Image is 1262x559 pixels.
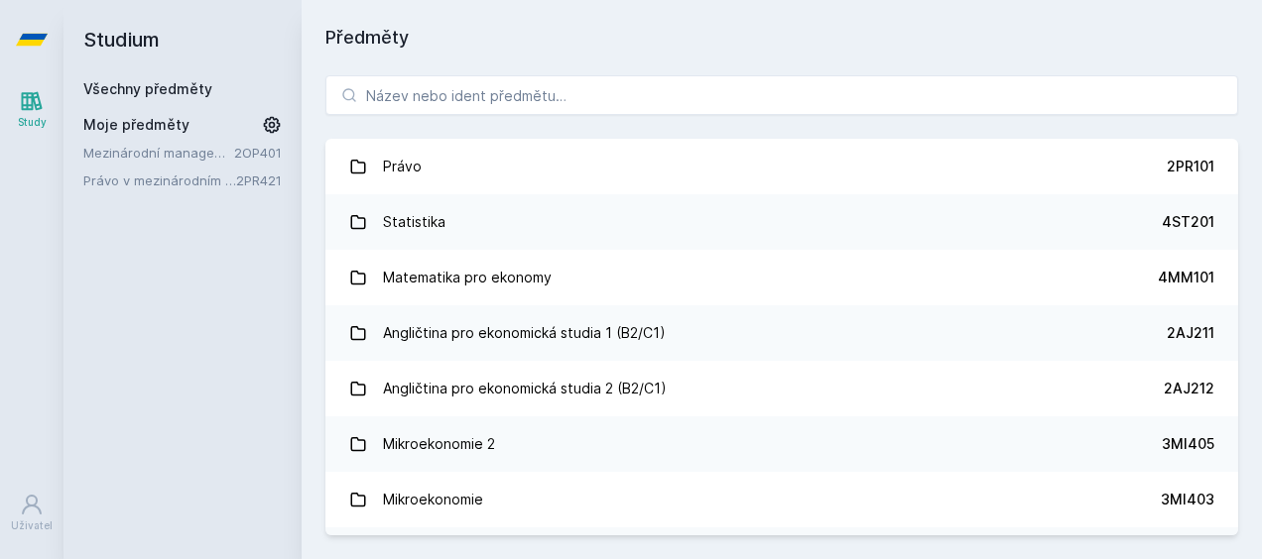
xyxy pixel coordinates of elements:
[4,79,60,140] a: Study
[1161,490,1214,509] div: 3MI403
[1162,434,1214,454] div: 3MI405
[4,483,60,543] a: Uživatel
[1162,212,1214,232] div: 4ST201
[1167,323,1214,343] div: 2AJ211
[383,313,666,353] div: Angličtina pro ekonomická studia 1 (B2/C1)
[234,145,282,161] a: 2OP401
[11,518,53,533] div: Uživatel
[383,369,667,408] div: Angličtina pro ekonomická studia 2 (B2/C1)
[1158,268,1214,287] div: 4MM101
[83,80,212,97] a: Všechny předměty
[383,480,483,519] div: Mikroekonomie
[325,75,1238,115] input: Název nebo ident předmětu…
[325,24,1238,52] h1: Předměty
[325,361,1238,416] a: Angličtina pro ekonomická studia 2 (B2/C1) 2AJ212
[1167,157,1214,176] div: 2PR101
[325,416,1238,472] a: Mikroekonomie 2 3MI405
[383,258,552,297] div: Matematika pro ekonomy
[1164,379,1214,398] div: 2AJ212
[325,472,1238,527] a: Mikroekonomie 3MI403
[83,143,234,163] a: Mezinárodní management
[83,170,236,190] a: Právo v mezinárodním obchodě
[383,424,495,464] div: Mikroekonomie 2
[325,305,1238,361] a: Angličtina pro ekonomická studia 1 (B2/C1) 2AJ211
[383,202,445,242] div: Statistika
[325,139,1238,194] a: Právo 2PR101
[325,194,1238,250] a: Statistika 4ST201
[236,172,282,188] a: 2PR421
[325,250,1238,305] a: Matematika pro ekonomy 4MM101
[83,115,189,135] span: Moje předměty
[383,147,422,186] div: Právo
[18,115,47,130] div: Study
